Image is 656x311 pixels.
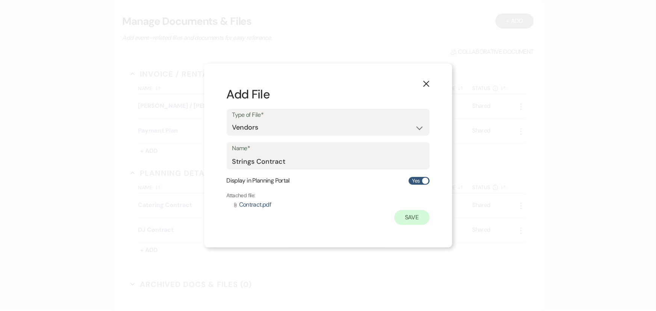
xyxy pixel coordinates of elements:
[232,143,424,154] label: Name*
[227,86,430,103] h2: Add File
[232,110,424,121] label: Type of File*
[239,201,271,208] span: Contract.pdf
[394,210,430,225] button: Save
[412,176,420,186] span: Yes
[227,176,430,185] div: Display in Planning Portal
[227,191,271,199] p: Attached file :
